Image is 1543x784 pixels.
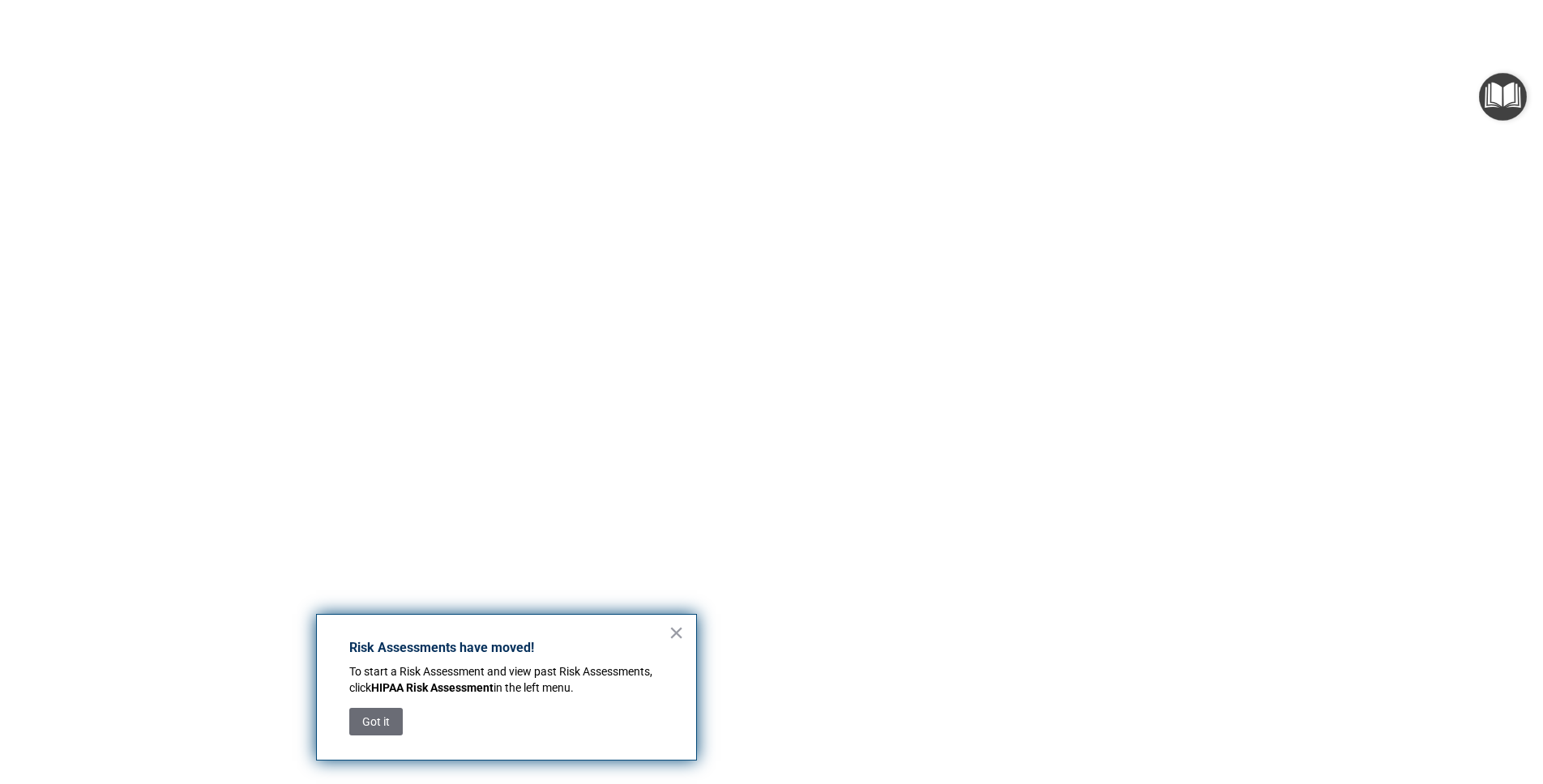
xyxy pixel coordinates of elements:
[1479,73,1527,121] button: Open Resource Center
[349,640,534,655] strong: Risk Assessments have moved!
[349,665,655,694] span: To start a Risk Assessment and view past Risk Assessments, click
[349,708,403,735] button: Got it
[494,681,574,694] span: in the left menu.
[669,620,684,646] button: Close
[371,681,494,694] strong: HIPAA Risk Assessment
